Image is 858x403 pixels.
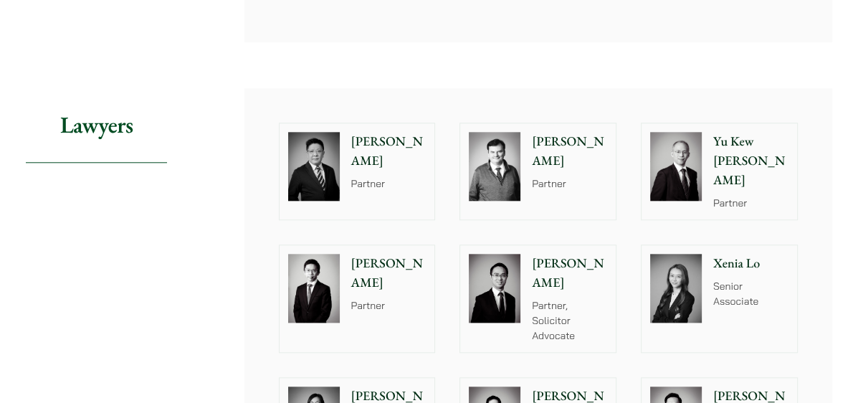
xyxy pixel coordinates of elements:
p: [PERSON_NAME] [351,132,426,171]
h2: Lawyers [26,88,167,162]
p: [PERSON_NAME] [532,132,607,171]
p: Partner [351,176,426,191]
p: Senior Associate [713,279,788,309]
a: [PERSON_NAME] Partner [279,123,436,220]
p: Xenia Lo [713,254,788,273]
p: Yu Kew [PERSON_NAME] [713,132,788,190]
a: [PERSON_NAME] Partner, Solicitor Advocate [459,245,616,353]
a: [PERSON_NAME] Partner [459,123,616,220]
p: Partner, Solicitor Advocate [532,298,607,343]
p: [PERSON_NAME] [351,254,426,293]
a: Xenia Lo Senior Associate [641,245,798,353]
p: Partner [713,196,788,211]
img: Henry Ma photo [288,254,340,323]
a: Yu Kew [PERSON_NAME] Partner [641,123,798,220]
p: Partner [532,176,607,191]
p: [PERSON_NAME] [532,254,607,293]
a: Henry Ma photo [PERSON_NAME] Partner [279,245,436,353]
p: Partner [351,298,426,313]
